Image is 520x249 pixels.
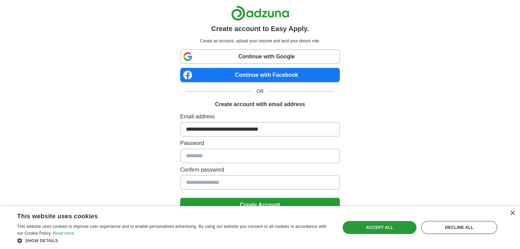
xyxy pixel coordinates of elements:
button: Create Account [180,198,340,212]
div: This website uses cookies [17,210,314,220]
div: Decline all [421,221,497,234]
div: Close [510,211,515,216]
label: Password [180,139,340,147]
a: Continue with Facebook [180,68,340,82]
h1: Create account to Easy Apply. [211,24,309,34]
div: Show details [17,237,331,244]
label: Confirm password [180,166,340,174]
p: Create an account, upload your resume and land your dream role. [182,38,338,44]
a: Read more, opens a new window [53,231,74,236]
div: Accept all [343,221,416,234]
span: OR [252,88,268,95]
span: Show details [25,238,58,243]
h1: Create account with email address [215,100,305,108]
span: This website uses cookies to improve user experience and to enable personalised advertising. By u... [17,224,326,236]
label: Email address [180,113,340,121]
img: Adzuna logo [231,5,289,21]
a: Continue with Google [180,49,340,64]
